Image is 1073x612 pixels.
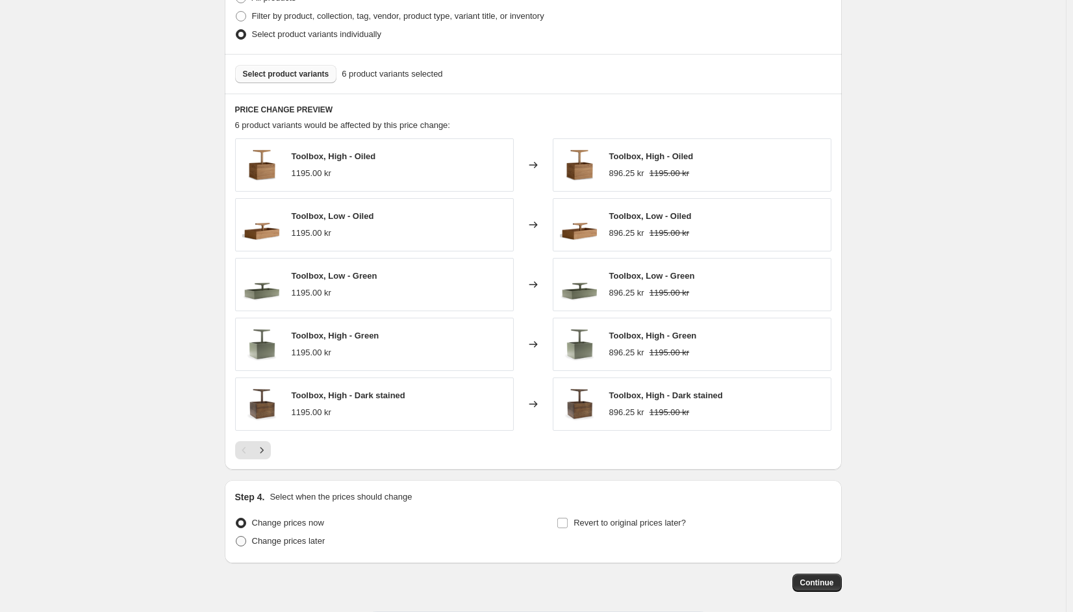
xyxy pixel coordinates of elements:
[650,167,689,180] strike: 1195.00 kr
[609,211,692,221] span: Toolbox, Low - Oiled
[560,265,599,304] img: Ro-Collection_Product-Image_Toolbox_Low-Oak-Green_Pri_80x.png
[609,167,644,180] div: 896.25 kr
[650,346,689,359] strike: 1195.00 kr
[574,518,686,528] span: Revert to original prices later?
[235,120,450,130] span: 6 product variants would be affected by this price change:
[609,406,644,419] div: 896.25 kr
[560,205,599,244] img: Ro-Collection_Product-Image_Toolbox_Low_Pri_80x.png
[235,441,271,459] nav: Pagination
[235,65,337,83] button: Select product variants
[253,441,271,459] button: Next
[292,271,377,281] span: Toolbox, Low - Green
[292,151,376,161] span: Toolbox, High - Oiled
[609,346,644,359] div: 896.25 kr
[292,167,331,180] div: 1195.00 kr
[560,146,599,185] img: Ro-Collection_Product-Image_Toolbox_High_Pri_80x.png
[242,146,281,185] img: Ro-Collection_Product-Image_Toolbox_High_Pri_80x.png
[292,390,405,400] span: Toolbox, High - Dark stained
[292,211,374,221] span: Toolbox, Low - Oiled
[609,390,723,400] span: Toolbox, High - Dark stained
[242,385,281,424] img: Ro-Collection_Product-Image_Toolbox_High_Oak-Dark-stained_Pri_80x.png
[292,227,331,240] div: 1195.00 kr
[292,331,379,340] span: Toolbox, High - Green
[235,105,831,115] h6: PRICE CHANGE PREVIEW
[292,406,331,419] div: 1195.00 kr
[609,331,697,340] span: Toolbox, High - Green
[242,325,281,364] img: Ro-Collection_Product-Image_Toolbox_High_Oak-Green_Pri_80x.png
[252,518,324,528] span: Change prices now
[650,406,689,419] strike: 1195.00 kr
[560,325,599,364] img: Ro-Collection_Product-Image_Toolbox_High_Oak-Green_Pri_80x.png
[342,68,442,81] span: 6 product variants selected
[252,29,381,39] span: Select product variants individually
[560,385,599,424] img: Ro-Collection_Product-Image_Toolbox_High_Oak-Dark-stained_Pri_80x.png
[270,491,412,504] p: Select when the prices should change
[242,265,281,304] img: Ro-Collection_Product-Image_Toolbox_Low-Oak-Green_Pri_80x.png
[235,491,265,504] h2: Step 4.
[292,287,331,300] div: 1195.00 kr
[609,151,694,161] span: Toolbox, High - Oiled
[609,271,695,281] span: Toolbox, Low - Green
[792,574,842,592] button: Continue
[609,287,644,300] div: 896.25 kr
[650,287,689,300] strike: 1195.00 kr
[650,227,689,240] strike: 1195.00 kr
[292,346,331,359] div: 1195.00 kr
[800,578,834,588] span: Continue
[243,69,329,79] span: Select product variants
[609,227,644,240] div: 896.25 kr
[252,536,325,546] span: Change prices later
[252,11,544,21] span: Filter by product, collection, tag, vendor, product type, variant title, or inventory
[242,205,281,244] img: Ro-Collection_Product-Image_Toolbox_Low_Pri_80x.png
